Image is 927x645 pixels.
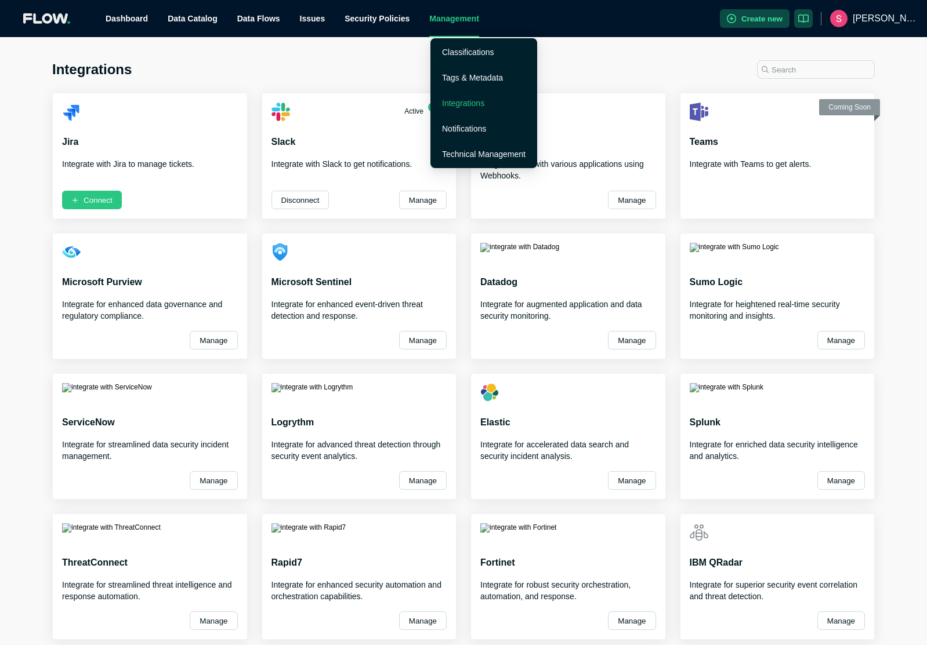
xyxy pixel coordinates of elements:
button: Manage [817,611,865,630]
span: Integrate for enhanced data governance and regulatory compliance. [62,300,222,320]
img: ACg8ocJ9la7mZOLiPBa_o7I9MBThCC15abFzTkUmGbbaHOJlHvQ7oQ=s96-c [830,10,848,27]
button: Disconnect [271,191,329,209]
span: Integrate for accelerated data search and security incident analysis. [480,440,629,461]
span: Microsoft Sentinel [271,277,352,287]
img: integrate with Rapid7 [271,523,346,542]
button: Manage [608,611,656,630]
span: Integrate for streamlined data security incident management. [62,440,229,461]
img: integrate with IBM QRadar [690,523,708,542]
span: Integrate for advanced threat detection through security event analytics. [271,440,441,461]
button: Manage [608,191,656,209]
img: integrate with Slack [271,103,290,121]
span: ServiceNow [62,417,115,427]
img: integrate with Splunk [690,383,763,402]
input: Search [757,60,875,79]
span: Data Flows [237,14,280,23]
button: Manage [190,471,237,490]
button: Manage [817,471,865,490]
span: Jira [62,137,78,147]
a: Integrations [442,99,484,108]
button: Manage [817,331,865,349]
a: Dashboard [106,14,148,23]
button: Manage [608,471,656,490]
button: Manage [399,611,447,630]
span: Integrate Flow with various applications using Webhooks. [480,159,644,180]
span: Splunk [690,417,720,427]
span: Rapid7 [271,557,302,567]
span: ThreatConnect [62,557,128,567]
button: Manage [608,331,656,349]
span: Active [404,107,423,115]
img: integrate with Datadog [480,243,559,261]
img: integrate with Microsoft Sentinel [271,243,290,261]
h2: Integrations [52,60,132,79]
span: Integrate for heightened real-time security monitoring and insights. [690,300,840,320]
button: Manage [399,191,447,209]
img: integrate with Sumo Logic [690,243,779,261]
span: Integrate for augmented application and data security monitoring. [480,300,642,320]
span: Integrate for streamlined threat intelligence and response automation. [62,580,232,601]
img: integrate with Microsoft Purview [62,243,81,261]
span: Integrate for enhanced security automation and orchestration capabilities. [271,580,441,601]
span: Integrate with Teams to get alerts. [690,159,812,169]
span: Integrate with Jira to manage tickets. [62,159,194,169]
span: Datadog [480,277,517,287]
span: Fortinet [480,557,515,567]
span: Integrate for superior security event correlation and threat detection. [690,580,857,601]
span: Integrate with Slack to get notifications. [271,159,412,169]
a: Data Catalog [168,14,218,23]
span: Integrate for robust security orchestration, automation, and response. [480,580,631,601]
button: Manage [190,331,237,349]
button: Manage [190,611,237,630]
span: Logrythm [271,417,314,427]
img: integrate with Teams [690,103,708,121]
button: Connect [62,191,122,209]
button: Create new [720,9,790,28]
span: Elastic [480,417,510,427]
a: Tags & Metadata [442,73,503,82]
button: Manage [399,331,447,349]
img: integrate with ServiceNow [62,383,152,402]
span: Microsoft Purview [62,277,142,287]
span: IBM QRadar [690,557,743,567]
a: Technical Management [442,150,526,159]
img: integrate with ThreatConnect [62,523,161,542]
span: Slack [271,137,296,147]
div: Coming Soon [819,99,880,115]
a: Security Policies [345,14,410,23]
span: Teams [690,137,719,147]
span: Sumo Logic [690,277,743,287]
img: integrate with Logrythm [271,383,353,402]
img: integrate with Jira [62,103,81,121]
button: Manage [399,471,447,490]
a: Classifications [442,48,494,57]
a: Notifications [442,124,486,133]
span: Integrate for enriched data security intelligence and analytics. [690,440,858,461]
img: integrate with Fortinet [480,523,556,542]
img: integrate with Elastic [480,383,499,402]
span: Integrate for enhanced event-driven threat detection and response. [271,300,423,320]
